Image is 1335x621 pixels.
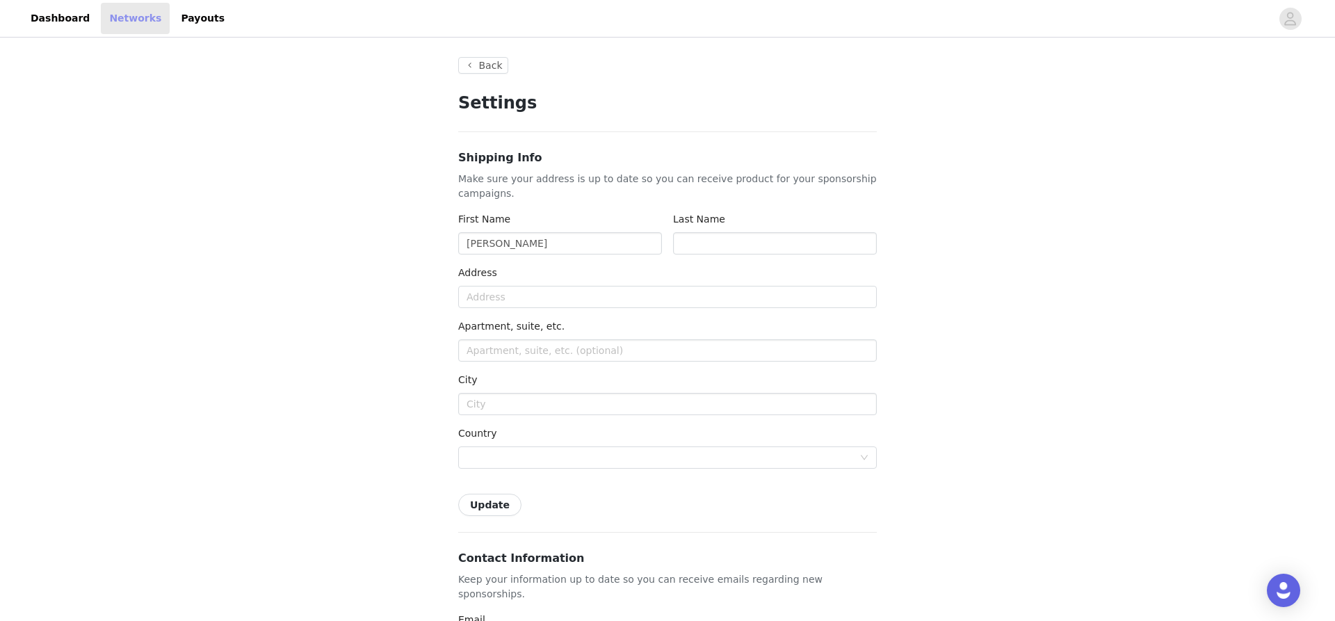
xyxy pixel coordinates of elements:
[458,374,477,385] label: City
[458,393,877,415] input: City
[458,321,565,332] label: Apartment, suite, etc.
[458,494,521,516] button: Update
[458,150,877,166] h3: Shipping Info
[1284,8,1297,30] div: avatar
[22,3,98,34] a: Dashboard
[458,550,877,567] h3: Contact Information
[458,428,497,439] label: Country
[673,213,725,225] label: Last Name
[458,213,510,225] label: First Name
[101,3,170,34] a: Networks
[458,286,877,308] input: Address
[860,453,868,463] i: icon: down
[458,172,877,201] p: Make sure your address is up to date so you can receive product for your sponsorship campaigns.
[1267,574,1300,607] div: Open Intercom Messenger
[458,90,877,115] h1: Settings
[172,3,233,34] a: Payouts
[458,572,877,602] p: Keep your information up to date so you can receive emails regarding new sponsorships.
[458,339,877,362] input: Apartment, suite, etc. (optional)
[458,267,497,278] label: Address
[458,57,508,74] button: Back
